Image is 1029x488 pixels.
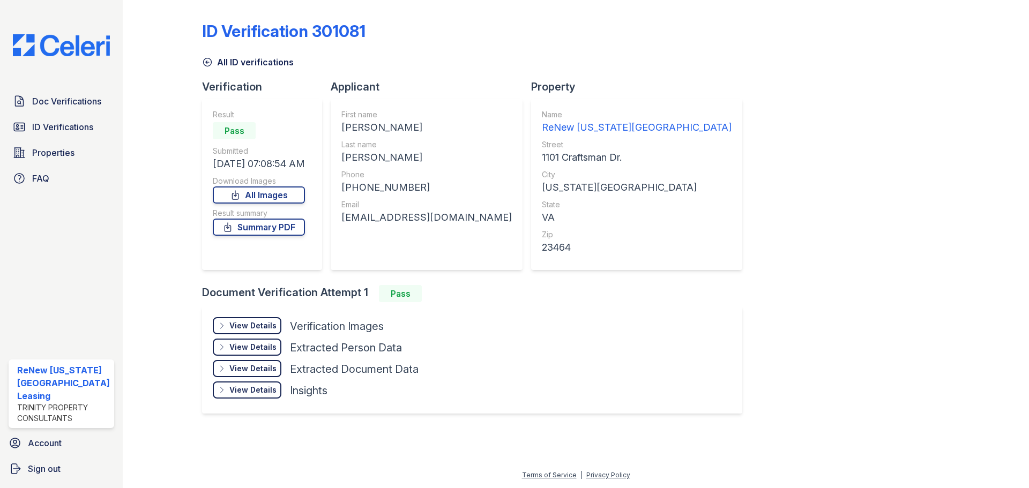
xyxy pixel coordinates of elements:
[202,56,294,69] a: All ID verifications
[542,150,732,165] div: 1101 Craftsman Dr.
[9,168,114,189] a: FAQ
[4,432,118,454] a: Account
[213,176,305,186] div: Download Images
[202,79,331,94] div: Verification
[586,471,630,479] a: Privacy Policy
[341,120,512,135] div: [PERSON_NAME]
[580,471,583,479] div: |
[542,180,732,195] div: [US_STATE][GEOGRAPHIC_DATA]
[542,240,732,255] div: 23464
[290,319,384,334] div: Verification Images
[290,340,402,355] div: Extracted Person Data
[9,91,114,112] a: Doc Verifications
[32,121,93,133] span: ID Verifications
[28,437,62,449] span: Account
[341,109,512,120] div: First name
[9,116,114,138] a: ID Verifications
[542,169,732,180] div: City
[341,199,512,210] div: Email
[290,383,327,398] div: Insights
[542,229,732,240] div: Zip
[379,285,422,302] div: Pass
[542,210,732,225] div: VA
[341,180,512,195] div: [PHONE_NUMBER]
[542,109,732,120] div: Name
[32,95,101,108] span: Doc Verifications
[28,462,61,475] span: Sign out
[542,199,732,210] div: State
[213,156,305,171] div: [DATE] 07:08:54 AM
[17,402,110,424] div: Trinity Property Consultants
[331,79,531,94] div: Applicant
[341,150,512,165] div: [PERSON_NAME]
[4,34,118,56] img: CE_Logo_Blue-a8612792a0a2168367f1c8372b55b34899dd931a85d93a1a3d3e32e68fde9ad4.png
[213,208,305,219] div: Result summary
[213,109,305,120] div: Result
[202,285,751,302] div: Document Verification Attempt 1
[542,109,732,135] a: Name ReNew [US_STATE][GEOGRAPHIC_DATA]
[213,186,305,204] a: All Images
[32,172,49,185] span: FAQ
[213,146,305,156] div: Submitted
[341,139,512,150] div: Last name
[542,120,732,135] div: ReNew [US_STATE][GEOGRAPHIC_DATA]
[4,458,118,479] a: Sign out
[341,210,512,225] div: [EMAIL_ADDRESS][DOMAIN_NAME]
[9,142,114,163] a: Properties
[522,471,577,479] a: Terms of Service
[290,362,419,377] div: Extracted Document Data
[229,385,277,395] div: View Details
[32,146,74,159] span: Properties
[229,320,277,331] div: View Details
[213,122,256,139] div: Pass
[229,363,277,374] div: View Details
[213,219,305,236] a: Summary PDF
[542,139,732,150] div: Street
[229,342,277,352] div: View Details
[202,21,366,41] div: ID Verification 301081
[531,79,751,94] div: Property
[341,169,512,180] div: Phone
[17,364,110,402] div: ReNew [US_STATE][GEOGRAPHIC_DATA] Leasing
